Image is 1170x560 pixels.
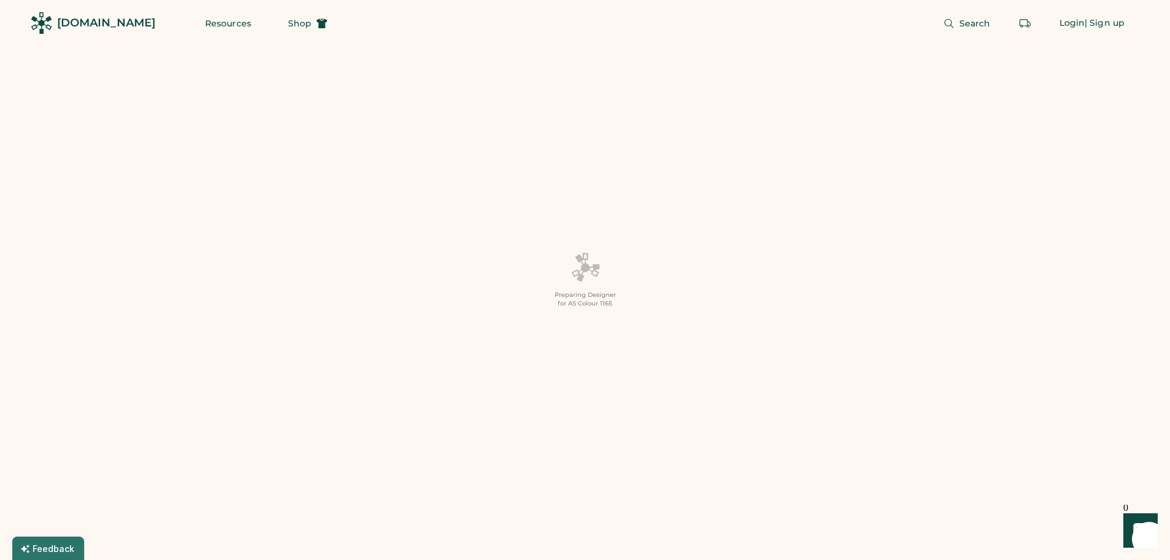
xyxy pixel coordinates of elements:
div: [DOMAIN_NAME] [57,15,155,31]
button: Retrieve an order [1013,11,1037,36]
button: Search [929,11,1005,36]
div: | Sign up [1085,17,1125,30]
img: Rendered Logo - Screens [31,12,52,34]
div: Login [1059,17,1085,30]
span: Shop [288,19,311,28]
img: Platens-Black-Loader-Spin-rich%20black.webp [571,252,600,283]
iframe: Front Chat [1112,505,1164,558]
button: Resources [190,11,266,36]
button: Shop [273,11,342,36]
span: Search [959,19,991,28]
div: Preparing Designer for AS Colour 1165 [555,291,616,308]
